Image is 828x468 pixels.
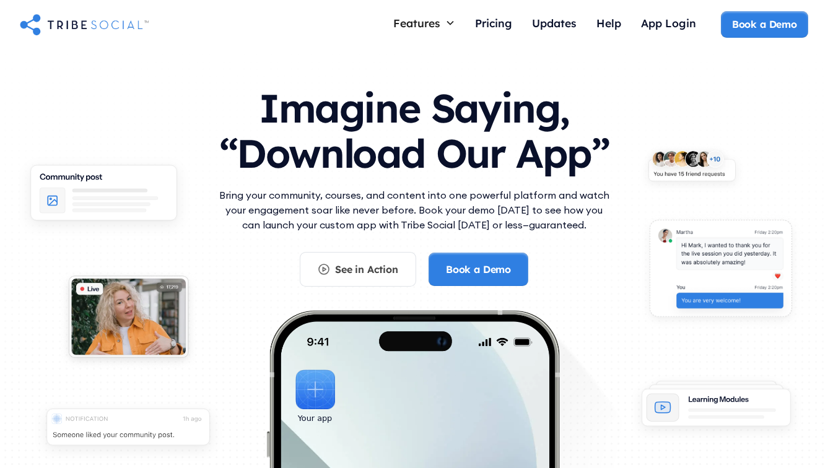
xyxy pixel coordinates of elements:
img: An illustration of push notification [33,399,224,462]
p: Bring your community, courses, and content into one powerful platform and watch your engagement s... [216,188,612,232]
img: An illustration of chat [638,212,803,331]
img: An illustration of Community Feed [17,155,191,238]
div: Your app [298,412,332,425]
div: See in Action [335,262,398,276]
a: Updates [522,11,586,38]
a: App Login [631,11,706,38]
h1: Imagine Saying, “Download Our App” [216,73,612,183]
a: Book a Demo [721,11,808,37]
div: Pricing [475,16,512,30]
a: Help [586,11,631,38]
div: App Login [641,16,696,30]
a: Pricing [465,11,522,38]
div: Features [383,11,465,35]
img: An illustration of Live video [58,268,199,371]
img: An illustration of Learning Modules [629,374,803,442]
div: Updates [532,16,577,30]
a: home [20,12,149,37]
a: Book a Demo [429,253,528,286]
div: Features [393,16,440,30]
div: Help [596,16,621,30]
img: An illustration of New friends requests [638,143,746,194]
a: See in Action [300,252,416,287]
